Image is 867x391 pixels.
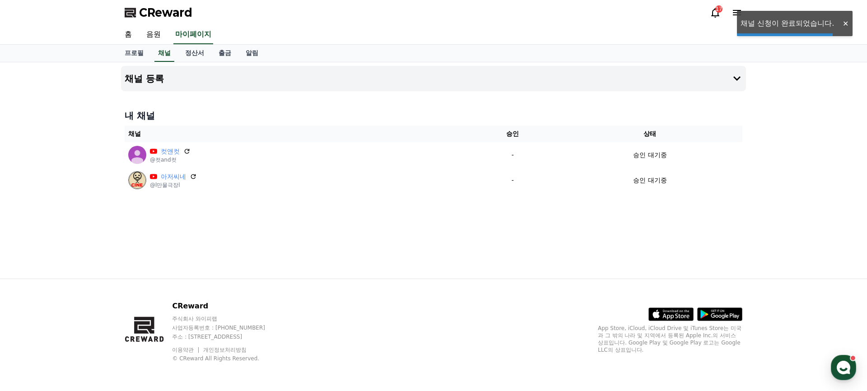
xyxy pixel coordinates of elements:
[172,301,282,312] p: CReward
[139,5,192,20] span: CReward
[172,324,282,331] p: 사업자등록번호 : [PHONE_NUMBER]
[117,45,151,62] a: 프로필
[173,25,213,44] a: 마이페이지
[211,45,238,62] a: 출금
[203,347,247,353] a: 개인정보처리방침
[468,126,558,142] th: 승인
[238,45,266,62] a: 알림
[172,315,282,322] p: 주식회사 와이피랩
[715,5,722,13] div: 17
[558,126,742,142] th: 상태
[710,7,721,18] a: 17
[125,74,164,84] h4: 채널 등록
[150,182,197,189] p: @l만물극장l
[128,146,146,164] img: 컷앤컷
[161,172,186,182] a: 아저씨네
[633,176,667,185] p: 승인 대기중
[154,45,174,62] a: 채널
[117,25,139,44] a: 홈
[125,109,742,122] h4: 내 채널
[139,25,168,44] a: 음원
[125,126,468,142] th: 채널
[178,45,211,62] a: 정산서
[471,150,554,160] p: -
[471,176,554,185] p: -
[172,333,282,340] p: 주소 : [STREET_ADDRESS]
[172,355,282,362] p: © CReward All Rights Reserved.
[598,325,742,354] p: App Store, iCloud, iCloud Drive 및 iTunes Store는 미국과 그 밖의 나라 및 지역에서 등록된 Apple Inc.의 서비스 상표입니다. Goo...
[172,347,200,353] a: 이용약관
[125,5,192,20] a: CReward
[633,150,667,160] p: 승인 대기중
[121,66,746,91] button: 채널 등록
[150,156,191,163] p: @컷and컷
[161,147,180,156] a: 컷앤컷
[128,171,146,189] img: 아저씨네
